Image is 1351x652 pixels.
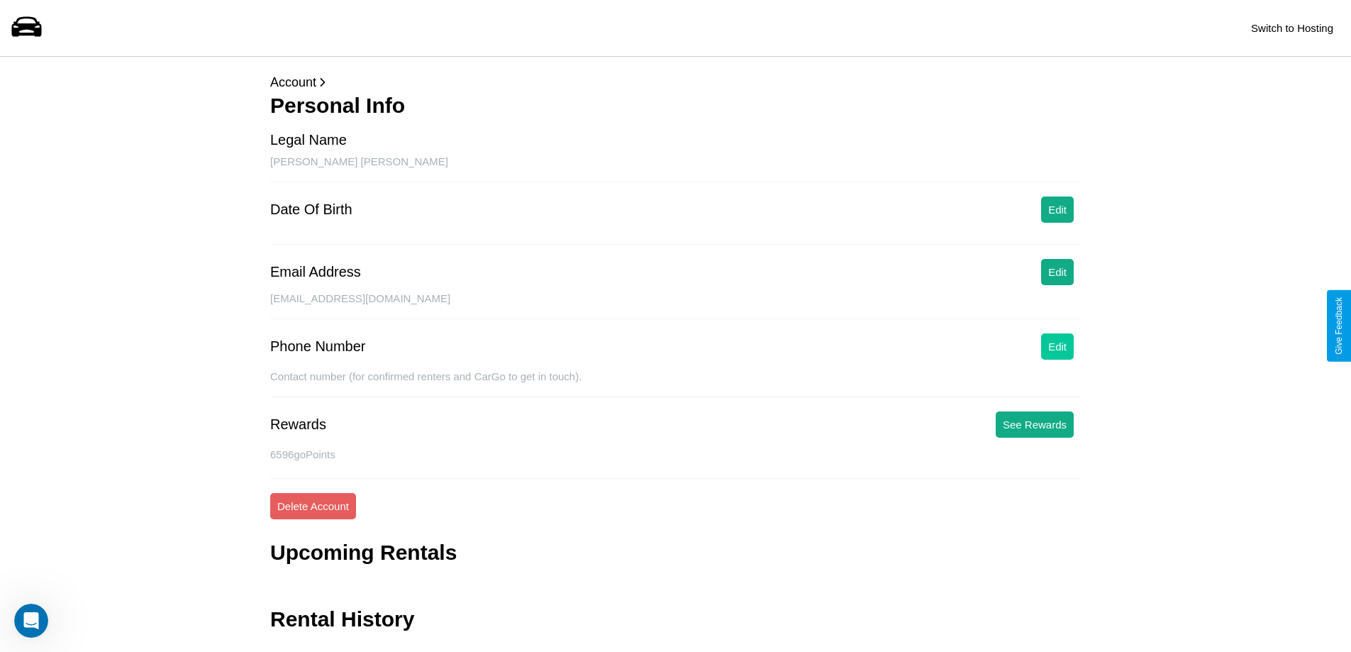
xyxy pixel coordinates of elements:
[270,541,457,565] h3: Upcoming Rentals
[270,445,1081,464] p: 6596 goPoints
[1334,297,1344,355] div: Give Feedback
[270,71,1081,94] p: Account
[270,201,352,218] div: Date Of Birth
[1041,197,1074,223] button: Edit
[14,604,48,638] iframe: Intercom live chat
[270,292,1081,319] div: [EMAIL_ADDRESS][DOMAIN_NAME]
[270,94,1081,118] h3: Personal Info
[270,264,361,280] div: Email Address
[270,493,356,519] button: Delete Account
[270,370,1081,397] div: Contact number (for confirmed renters and CarGo to get in touch).
[270,155,1081,182] div: [PERSON_NAME] [PERSON_NAME]
[996,411,1074,438] button: See Rewards
[270,338,366,355] div: Phone Number
[270,416,326,433] div: Rewards
[1244,15,1340,41] button: Switch to Hosting
[270,607,414,631] h3: Rental History
[1041,259,1074,285] button: Edit
[270,132,347,148] div: Legal Name
[1041,333,1074,360] button: Edit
